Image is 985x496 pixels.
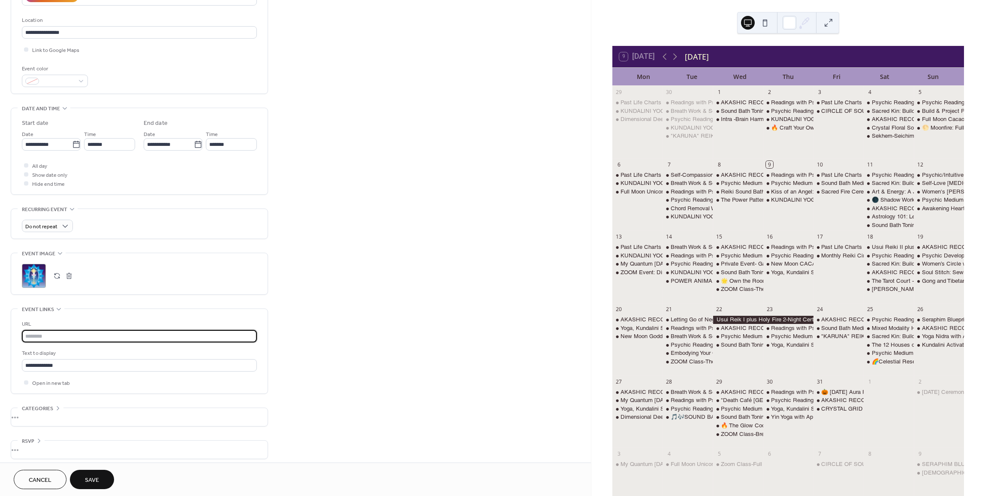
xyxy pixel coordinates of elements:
div: End date [144,119,168,128]
div: New Moon Goddess Activation Meditation With Goddess Nyx : with [PERSON_NAME] [621,333,838,340]
div: KUNDALINI YOGA [612,252,663,260]
div: Kiss of an Angel: Archangel Tzaphkiel Meditation Experience with [PERSON_NAME] [771,188,984,196]
div: CIRCLE OF SOUND [821,107,875,115]
div: Psychic Readings Floor Day with [PERSON_NAME]!! [771,107,907,115]
div: 4 [866,88,874,96]
div: Psychic Readings Floor Day with Gayla!! [864,171,914,179]
div: AKASHIC RECORDS READING with Valeri (& Other Psychic Services) [864,205,914,212]
div: Mon [619,68,668,85]
div: Breath Work & Sound Bath Meditation with Karen [663,388,713,396]
div: 31 [816,378,823,385]
div: Psychic Readings Floor Day with Gayla!! [763,107,813,115]
div: KUNDALINI YOGA [663,269,713,276]
div: 2 [916,378,924,385]
div: Readings with Psychic Medium [PERSON_NAME] [671,252,799,260]
div: "KARUNA" REIKI DRUMMING CIRCLE and Chants with Holy Fire with Debbie [663,132,713,140]
div: Sekhem-Seichim-Reiki Healing Circle with Sean [864,132,914,140]
div: 🌟 Own the Room Curated Presence & Influence with [PERSON_NAME][DOMAIN_NAME] [721,277,952,285]
div: Start date [22,119,48,128]
span: Event image [22,249,55,258]
div: Breath Work & Sound Bath Meditation with Karen [663,243,713,251]
div: [DATE] [685,51,709,62]
div: Breath Work & Sound Bath Meditation with Karen [663,107,713,115]
div: POWER ANIMAL Spirits: A [DEMOGRAPHIC_DATA] Journey with [PERSON_NAME] [671,277,888,285]
div: Psychic Medium Floor Day with Crista [713,252,763,260]
div: Monthly Reiki Circle and Meditation [821,252,910,260]
div: 9 [766,161,773,168]
div: AKASHIC RECORDS READING with Valeri (& Other Psychic Services) [612,316,663,324]
div: The Power Pattern Change Minds with One Sentence with Matt [713,196,763,204]
div: Psychic Readings Floor Day with [PERSON_NAME]!! [671,341,807,349]
div: Yoga Nidra with April [922,333,974,340]
div: Crystal Floral Sound Bath w/ Elowynn [872,124,967,132]
div: Self-Compassion Group Repatterning on Zoom [663,171,713,179]
div: 10 [816,161,823,168]
div: Psychic Medium Floor Day with Crista [763,179,813,187]
div: Psychic Medium Floor Day with Crista [763,333,813,340]
div: Past Life Charts or Oracle Readings with [PERSON_NAME] [821,243,973,251]
div: Psychic/Intuitive Development Group with Crista: Oracle Cards [914,171,964,179]
div: AKASHIC RECORDS READING with Valeri (& Other Psychic Services) [612,388,663,396]
div: KUNDALINI YOGA [621,179,669,187]
div: Breath Work & Sound Bath Meditation with [PERSON_NAME] [671,107,826,115]
div: KUNDALINI YOGA [671,269,719,276]
div: AKASHIC RECORDS READING with Valeri (& Other Psychic Services) [713,388,763,396]
div: Art & Energy: A Journey of Self-Discovery with Valeri [864,188,914,196]
div: My Quantum Ascension- Raising your Consciousness- 3-Day Workshop with Rose [612,260,663,268]
div: Psychic Readings Floor Day with Gayla!! [663,196,713,204]
div: Readings with Psychic Medium Ashley Jodra [663,99,713,106]
div: Full Moon Cacao Ceremony with Noella [914,115,964,123]
div: Self-Compassion Group Repatterning on Zoom [671,171,787,179]
div: Sound Bath Meditation! with [PERSON_NAME] [821,324,941,332]
div: AKASHIC RECORDS READING with [PERSON_NAME] (& Other Psychic Services) [721,99,937,106]
span: Time [206,130,218,139]
div: Crystal Floral Sound Bath w/ Elowynn [864,124,914,132]
div: 8 [716,161,723,168]
div: Yoga, Kundalini Sacred Flow ✨ [771,341,851,349]
div: Tue [668,68,716,85]
div: Women's Chai Shamanic Ceremony [914,188,964,196]
div: 🌑 Shadow Work: Healing the Wounds of the Soul with Shay [864,196,914,204]
div: The 12 Houses of the Zodiac for Beginners with Leeza [864,341,914,349]
div: Past Life Charts or Oracle Readings with [PERSON_NAME] [621,243,772,251]
div: 🔥 Craft Your Own Intention Candle A Cozy, Witchy Candle-Making Workshop with Ellowynn [763,124,813,132]
div: Location [22,16,255,25]
div: Mixed Modality Healing Circle with Valeri & June [864,324,914,332]
div: 28 [666,378,673,385]
span: Date and time [22,104,60,113]
div: ; [22,264,46,288]
div: Past Life Charts or Oracle Readings with [PERSON_NAME] [621,99,772,106]
div: KUNDALINI YOGA [621,252,669,260]
div: Sacred Fire Ceremony & Prayer Bundle Creation Hosted by Keebler & Noella [813,188,864,196]
span: Cancel [29,476,51,485]
div: Sun [909,68,957,85]
div: 20 [615,306,623,313]
div: AKASHIC RECORDS READING with [PERSON_NAME] (& Other Psychic Services) [721,243,937,251]
div: Breath Work & Sound Bath Meditation with Karen [663,179,713,187]
div: Psychic Medium Floor Day with Crista [713,333,763,340]
div: 16 [766,233,773,241]
div: KUNDALINI YOGA [771,196,819,204]
div: Sound Bath Meditation! with Kelli [813,324,864,332]
div: Psychic Medium Floor Day with [DEMOGRAPHIC_DATA] [721,252,866,260]
div: Readings with Psychic Medium [PERSON_NAME] [671,99,799,106]
div: Psychic Medium Floor Day with [DEMOGRAPHIC_DATA] [771,179,916,187]
div: 15 [716,233,723,241]
div: Intra -Brain Harmonizing Meditation with [PERSON_NAME] [721,115,870,123]
div: Letting Go of Negativity Group Repatterning on Zoom [671,316,804,324]
div: Readings with Psychic Medium Ashley Jodra [663,324,713,332]
div: Past Life Charts or Oracle Readings with [PERSON_NAME] [821,99,973,106]
div: AKASHIC RECORDS READING with [PERSON_NAME] (& Other Psychic Services) [721,324,937,332]
div: 29 [615,88,623,96]
span: Event links [22,305,54,314]
div: ZOOM Event: Dimensional Deep Dive with the Council -CHANNELING with [PERSON_NAME] [621,269,861,276]
div: KUNDALINI YOGA [621,107,669,115]
div: Sound Bath Toning Meditation with Singing Bowls & Channeled Light Language & Song [721,107,937,115]
div: Yoga, Kundalini Sacred Flow ✨ [771,269,851,276]
div: Sound Bath Toning Meditation with Singing Bowls & Channeled Light Language & Song [721,269,937,276]
div: 6 [615,161,623,168]
div: Readings with Psychic Medium Ashley Jodra [763,171,813,179]
div: 12 [916,161,924,168]
div: ZOOM Class-The New Moon Portal with [PERSON_NAME] [671,358,821,366]
div: Wed [716,68,764,85]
